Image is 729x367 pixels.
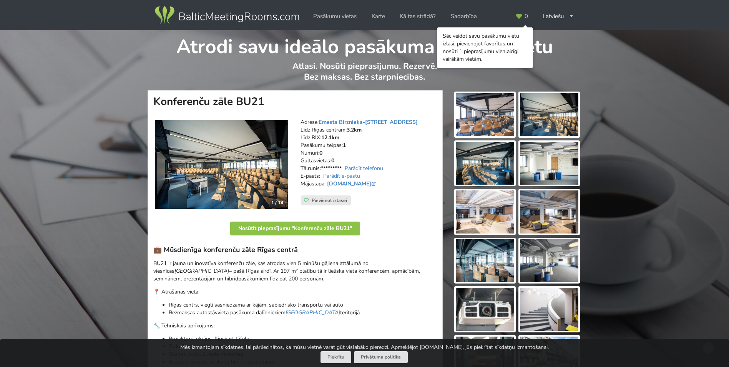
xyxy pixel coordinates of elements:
h1: Atrodi savu ideālo pasākuma norises vietu [148,30,581,59]
img: Konferenču zāle BU21 | Rīga | Pasākumu vieta - galerijas bilde [456,288,514,331]
p: 🔧 Tehniskais aprīkojums: [153,322,437,330]
strong: 0 [331,157,334,164]
strong: 12.1km [321,134,339,141]
span: Pievienot izlasei [312,197,347,204]
strong: 0 [319,149,322,157]
div: Sāc veidot savu pasākumu vietu izlasi, pievienojot favorītus un nosūti 1 pieprasījumu vienlaicīgi... [443,32,527,63]
img: Konferenču zāle BU21 | Rīga | Pasākumu vieta - galerijas bilde [520,142,578,185]
img: Konferenču zāle BU21 | Rīga | Pasākumu vieta - galerijas bilde [456,190,514,234]
a: Ernesta Birznieka-[STREET_ADDRESS] [319,118,418,126]
a: Parādīt telefonu [345,165,383,172]
a: Kā tas strādā? [394,9,441,24]
p: 📍 Atrašanās vieta: [153,288,437,296]
div: 1 / 14 [267,197,288,209]
img: Konferenču zāle BU21 | Rīga | Pasākumu vieta - galerijas bilde [520,288,578,331]
img: Konferenču zāle BU21 | Rīga | Pasākumu vieta - galerijas bilde [520,190,578,234]
a: [GEOGRAPHIC_DATA] [286,309,340,316]
a: Karte [366,9,390,24]
em: [GEOGRAPHIC_DATA] [174,267,229,275]
button: Piekrītu [320,351,351,363]
strong: 1 [343,142,346,149]
a: [DOMAIN_NAME] [327,180,377,187]
h3: 💼 Mūsdienīga konferenču zāle Rīgas centrā [153,245,437,254]
img: Konferenču zāle BU21 | Rīga | Pasākumu vieta - galerijas bilde [456,93,514,136]
span: 0 [525,13,528,19]
a: Sadarbība [445,9,482,24]
img: Baltic Meeting Rooms [153,5,301,26]
p: Rīgas centrs, viegli sasniedzama ar kājām, sabiedrisko transportu vai auto [169,301,437,309]
a: Parādīt e-pastu [323,172,360,180]
p: Projektors, ekrāns, flipchart tāfele [169,335,437,343]
img: Konferenču zāle BU21 | Rīga | Pasākumu vieta - galerijas bilde [520,239,578,282]
img: Konferenču zāle BU21 | Rīga | Pasākumu vieta - galerijas bilde [456,239,514,282]
p: Atlasi. Nosūti pieprasījumu. Rezervē. Bez maksas. Bez starpniecības. [148,61,581,90]
h1: Konferenču zāle BU21 [148,90,443,113]
p: Bezmaksas autostāvvieta pasākuma dalībniekiem teritorijā [169,309,437,317]
img: Konferenču zāle BU21 | Rīga | Pasākumu vieta - galerijas bilde [456,142,514,185]
a: Privātuma politika [354,351,408,363]
strong: 3.2km [347,126,362,133]
address: Adrese: Līdz Rīgas centram: Līdz RIX: Pasākumu telpas: Numuri: Gultasvietas: Tālrunis: E-pasts: M... [301,118,437,195]
p: BU21 ir jauna un inovatīva konferenču zāle, kas atrodas vien 5 minūšu gājiena attālumā no viesnīc... [153,260,437,283]
img: Konferenču centrs | Rīga | Konferenču zāle BU21 [155,120,288,209]
a: Konferenču centrs | Rīga | Konferenču zāle BU21 1 / 14 [155,120,288,209]
img: Konferenču zāle BU21 | Rīga | Pasākumu vieta - galerijas bilde [520,93,578,136]
div: Latviešu [537,9,579,24]
a: Pasākumu vietas [308,9,362,24]
button: Nosūtīt pieprasījumu "Konferenču zāle BU21" [230,222,360,235]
